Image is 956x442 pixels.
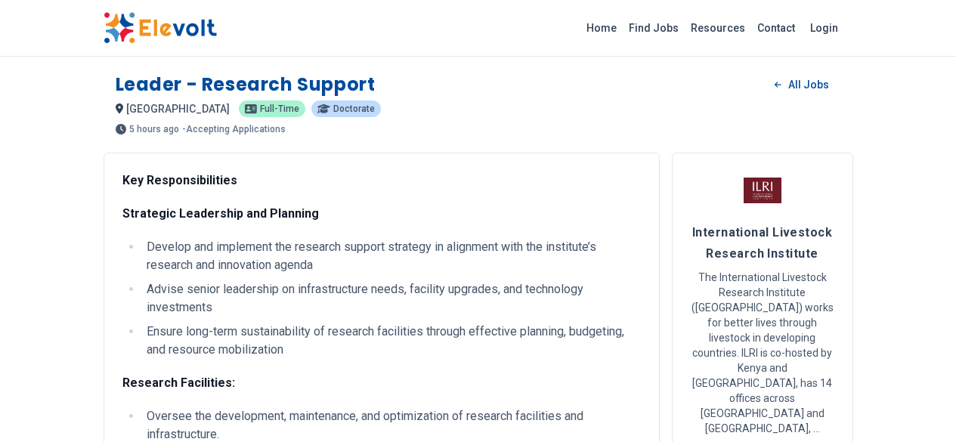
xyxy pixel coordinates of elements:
span: 5 hours ago [129,125,179,134]
a: Login [801,13,847,43]
img: Elevolt [104,12,217,44]
a: Contact [751,16,801,40]
li: Ensure long-term sustainability of research facilities through effective planning, budgeting, and... [142,323,641,359]
img: International Livestock Research Institute [744,172,781,209]
li: Advise senior leadership on infrastructure needs, facility upgrades, and technology investments [142,280,641,317]
iframe: Chat Widget [880,369,956,442]
p: - Accepting Applications [182,125,286,134]
a: Find Jobs [623,16,685,40]
a: Resources [685,16,751,40]
span: Doctorate [333,104,375,113]
strong: Research Facilities: [122,376,235,390]
strong: Key Responsibilities [122,173,237,187]
a: Home [580,16,623,40]
p: The International Livestock Research Institute ([GEOGRAPHIC_DATA]) works for better lives through... [691,270,834,436]
span: [GEOGRAPHIC_DATA] [126,103,230,115]
span: International Livestock Research Institute [692,225,832,261]
a: All Jobs [763,73,840,96]
span: Full-time [260,104,299,113]
li: Develop and implement the research support strategy in alignment with the institute’s research an... [142,238,641,274]
h1: Leader - Research Support [116,73,376,97]
strong: Strategic Leadership and Planning [122,206,319,221]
